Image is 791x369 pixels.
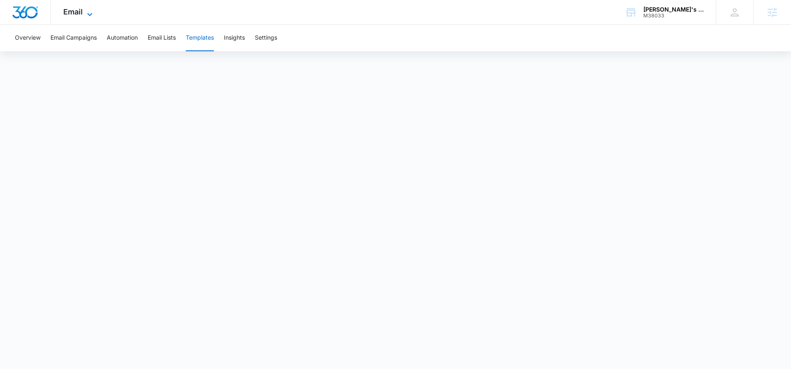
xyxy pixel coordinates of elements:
[63,7,83,16] span: Email
[148,25,176,51] button: Email Lists
[224,25,245,51] button: Insights
[107,25,138,51] button: Automation
[255,25,277,51] button: Settings
[15,25,41,51] button: Overview
[643,6,704,13] div: account name
[50,25,97,51] button: Email Campaigns
[643,13,704,19] div: account id
[186,25,214,51] button: Templates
